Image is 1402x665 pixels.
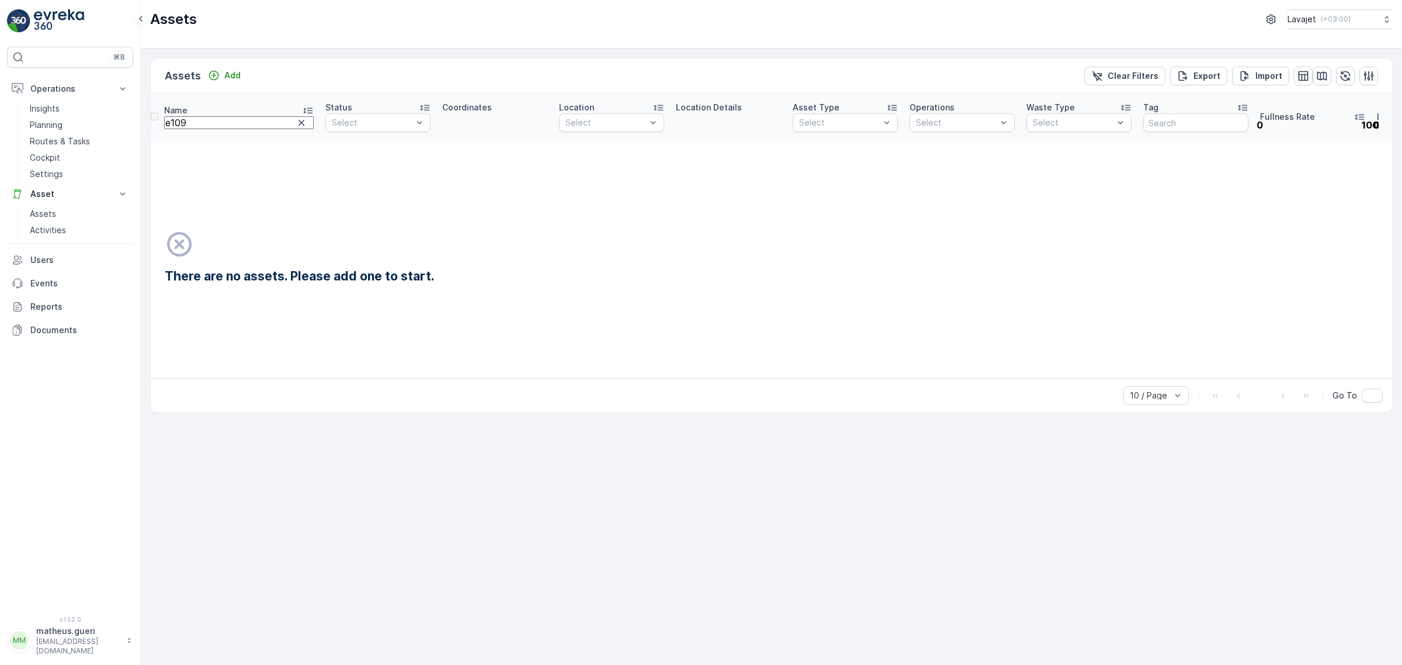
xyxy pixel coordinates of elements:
[30,324,129,336] p: Documents
[7,272,133,295] a: Events
[30,152,60,164] p: Cockpit
[30,136,90,147] p: Routes & Tasks
[10,631,29,650] div: MM
[565,117,646,129] p: Select
[559,102,594,113] p: Location
[30,119,63,131] p: Planning
[36,637,120,656] p: [EMAIL_ADDRESS][DOMAIN_NAME]
[1193,70,1220,82] p: Export
[30,301,129,313] p: Reports
[25,166,133,182] a: Settings
[224,70,241,81] p: Add
[1321,15,1351,24] p: ( +03:00 )
[203,68,245,82] button: Add
[30,208,56,220] p: Assets
[7,625,133,656] button: MMmatheus.gueri[EMAIL_ADDRESS][DOMAIN_NAME]
[1332,390,1357,401] span: Go To
[30,103,60,115] p: Insights
[1288,13,1316,25] p: Lavajet
[30,278,129,289] p: Events
[30,188,110,200] p: Asset
[25,101,133,117] a: Insights
[1288,9,1393,29] button: Lavajet(+03:00)
[1232,67,1289,85] button: Import
[7,77,133,101] button: Operations
[164,105,188,116] p: Name
[7,9,30,33] img: logo
[1373,120,1380,130] div: 0
[1108,70,1158,82] p: Clear Filters
[150,10,197,29] p: Assets
[916,117,997,129] p: Select
[113,53,125,62] p: ⌘B
[332,117,412,129] p: Select
[7,295,133,318] a: Reports
[799,117,880,129] p: Select
[30,224,66,236] p: Activities
[1170,67,1227,85] button: Export
[1143,102,1158,113] p: Tag
[442,102,492,113] p: Coordinates
[30,254,129,266] p: Users
[1257,120,1263,130] div: 0
[36,625,120,637] p: matheus.gueri
[910,102,955,113] p: Operations
[1260,111,1315,123] p: Fullness Rate
[1026,102,1075,113] p: Waste Type
[7,182,133,206] button: Asset
[25,150,133,166] a: Cockpit
[25,117,133,133] a: Planning
[7,616,133,623] span: v 1.52.0
[25,133,133,150] a: Routes & Tasks
[676,102,742,113] p: Location Details
[165,68,201,84] p: Assets
[25,206,133,222] a: Assets
[1255,70,1282,82] p: Import
[30,168,63,180] p: Settings
[7,318,133,342] a: Documents
[1033,117,1113,129] p: Select
[30,83,110,95] p: Operations
[1143,113,1248,132] input: Search
[34,9,84,33] img: logo_light-DOdMpM7g.png
[25,222,133,238] a: Activities
[7,248,133,272] a: Users
[325,102,352,113] p: Status
[793,102,839,113] p: Asset Type
[164,116,314,129] input: Search
[1362,120,1379,130] div: 100
[1084,67,1165,85] button: Clear Filters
